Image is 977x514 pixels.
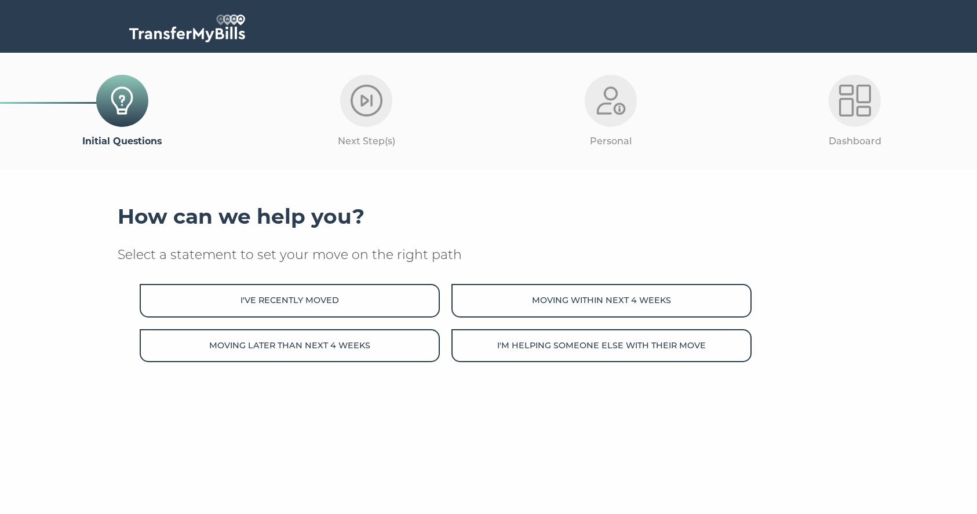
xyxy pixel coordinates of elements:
[839,85,871,116] img: Dashboard-Light.png
[351,85,382,116] img: Next-Step-Light.png
[106,85,138,116] img: Initial-Questions-Icon.png
[140,284,440,317] button: I've recently moved
[451,284,752,317] button: Moving within next 4 weeks
[245,134,489,149] p: Next Step(s)
[488,134,733,149] p: Personal
[595,85,626,116] img: Personal-Light.png
[118,204,859,229] h3: How can we help you?
[129,14,245,42] img: TransferMyBills.com - Helping ease the stress of moving
[451,329,752,362] button: I'm helping someone else with their move
[118,246,859,264] p: Select a statement to set your move on the right path
[140,329,440,362] button: Moving later than next 4 weeks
